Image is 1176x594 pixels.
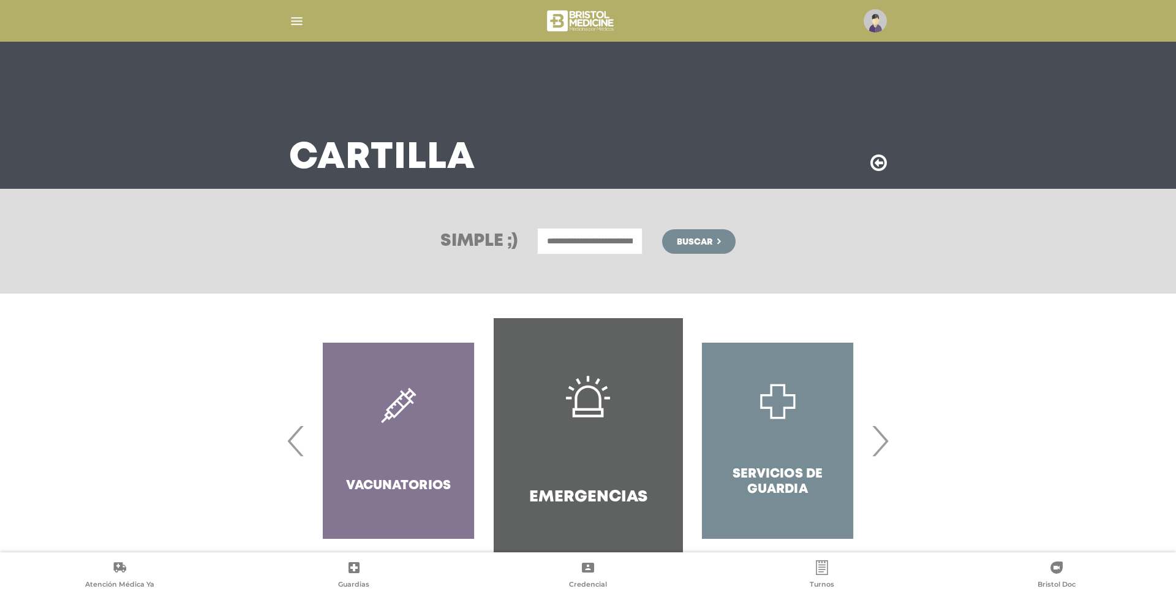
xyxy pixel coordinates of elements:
h4: Emergencias [529,488,647,507]
img: bristol-medicine-blanco.png [545,6,618,36]
span: Previous [284,408,308,474]
span: Bristol Doc [1038,580,1076,591]
img: Cober_menu-lines-white.svg [289,13,304,29]
span: Credencial [569,580,607,591]
img: profile-placeholder.svg [864,9,887,32]
h3: Simple ;) [440,233,518,250]
span: Buscar [677,238,712,246]
span: Atención Médica Ya [85,580,154,591]
a: Emergencias [494,318,683,563]
a: Credencial [471,560,705,592]
button: Buscar [662,229,736,254]
a: Guardias [236,560,470,592]
a: Atención Médica Ya [2,560,236,592]
a: Bristol Doc [940,560,1174,592]
span: Next [868,408,892,474]
h3: Cartilla [289,142,475,174]
span: Guardias [338,580,369,591]
a: Turnos [705,560,939,592]
span: Turnos [810,580,834,591]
